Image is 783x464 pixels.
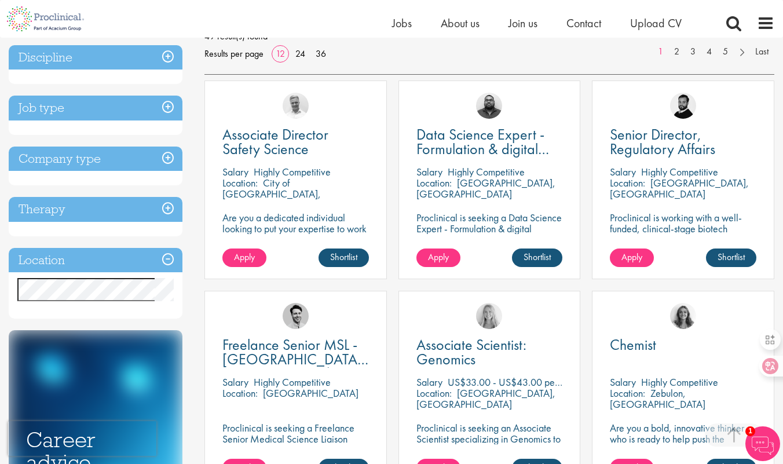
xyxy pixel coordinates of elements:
[416,125,549,173] span: Data Science Expert - Formulation & digital transformation
[652,45,669,59] a: 1
[621,251,642,263] span: Apply
[706,249,756,267] a: Shortlist
[222,338,369,367] a: Freelance Senior MSL - [GEOGRAPHIC_DATA] - Cardiovascular/ Rare Disease
[319,249,369,267] a: Shortlist
[283,93,309,119] img: Joshua Bye
[610,249,654,267] a: Apply
[745,426,755,436] span: 1
[8,421,156,456] iframe: reCAPTCHA
[222,375,248,389] span: Salary
[222,127,369,156] a: Associate Director Safety Science
[441,16,480,31] a: About us
[428,251,449,263] span: Apply
[416,338,563,367] a: Associate Scientist: Genomics
[222,176,321,211] p: City of [GEOGRAPHIC_DATA], [GEOGRAPHIC_DATA]
[641,375,718,389] p: Highly Competitive
[272,48,289,60] a: 12
[610,212,756,267] p: Proclinical is working with a well-funded, clinical-stage biotech developing transformative thera...
[291,48,309,60] a: 24
[566,16,601,31] a: Contact
[685,45,701,59] a: 3
[416,386,452,400] span: Location:
[204,45,264,63] span: Results per page
[9,197,182,222] h3: Therapy
[234,251,255,263] span: Apply
[416,386,555,411] p: [GEOGRAPHIC_DATA], [GEOGRAPHIC_DATA]
[9,248,182,273] h3: Location
[476,303,502,329] img: Shannon Briggs
[610,127,756,156] a: Senior Director, Regulatory Affairs
[610,386,705,411] p: Zebulon, [GEOGRAPHIC_DATA]
[610,335,656,355] span: Chemist
[254,165,331,178] p: Highly Competitive
[610,375,636,389] span: Salary
[416,176,555,200] p: [GEOGRAPHIC_DATA], [GEOGRAPHIC_DATA]
[283,303,309,329] img: Thomas Pinnock
[416,212,563,278] p: Proclinical is seeking a Data Science Expert - Formulation & digital transformation to support di...
[668,45,685,59] a: 2
[263,386,358,400] p: [GEOGRAPHIC_DATA]
[222,212,369,278] p: Are you a dedicated individual looking to put your expertise to work fully flexibly in a remote p...
[9,45,182,70] h3: Discipline
[416,176,452,189] span: Location:
[416,249,460,267] a: Apply
[610,338,756,352] a: Chemist
[222,176,258,189] span: Location:
[312,48,330,60] a: 36
[512,249,562,267] a: Shortlist
[508,16,537,31] a: Join us
[9,147,182,171] h3: Company type
[416,127,563,156] a: Data Science Expert - Formulation & digital transformation
[222,165,248,178] span: Salary
[222,249,266,267] a: Apply
[670,303,696,329] img: Jackie Cerchio
[416,165,442,178] span: Salary
[641,165,718,178] p: Highly Competitive
[745,426,780,461] img: Chatbot
[670,93,696,119] img: Nick Walker
[701,45,718,59] a: 4
[448,375,577,389] p: US$33.00 - US$43.00 per hour
[254,375,331,389] p: Highly Competitive
[610,386,645,400] span: Location:
[9,96,182,120] h3: Job type
[610,176,749,200] p: [GEOGRAPHIC_DATA], [GEOGRAPHIC_DATA]
[222,335,368,398] span: Freelance Senior MSL - [GEOGRAPHIC_DATA] - Cardiovascular/ Rare Disease
[392,16,412,31] a: Jobs
[610,165,636,178] span: Salary
[476,93,502,119] img: Ashley Bennett
[416,375,442,389] span: Salary
[222,386,258,400] span: Location:
[416,335,526,369] span: Associate Scientist: Genomics
[749,45,774,59] a: Last
[610,125,715,159] span: Senior Director, Regulatory Affairs
[448,165,525,178] p: Highly Competitive
[610,176,645,189] span: Location:
[630,16,682,31] a: Upload CV
[222,125,328,159] span: Associate Director Safety Science
[717,45,734,59] a: 5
